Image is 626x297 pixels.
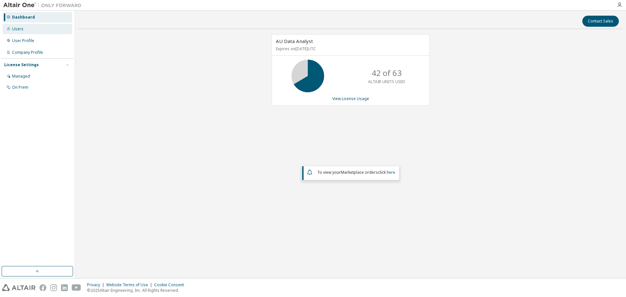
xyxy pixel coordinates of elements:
div: Privacy [87,282,106,288]
div: User Profile [12,38,34,43]
a: View License Usage [332,96,369,101]
img: youtube.svg [72,284,81,291]
span: AU Data Analyst [276,38,313,44]
div: Cookie Consent [154,282,188,288]
img: instagram.svg [50,284,57,291]
div: Company Profile [12,50,43,55]
img: Altair One [3,2,85,8]
a: here [387,170,395,175]
p: ALTAIR UNITS USED [368,79,405,84]
img: altair_logo.svg [2,284,36,291]
p: © 2025 Altair Engineering, Inc. All Rights Reserved. [87,288,188,293]
div: Managed [12,74,30,79]
div: License Settings [4,62,39,67]
div: Website Terms of Use [106,282,154,288]
div: On Prem [12,85,28,90]
img: linkedin.svg [61,284,68,291]
img: facebook.svg [39,284,46,291]
div: Users [12,26,23,32]
p: 42 of 63 [372,67,402,79]
span: To view your click [317,170,395,175]
button: Contact Sales [582,16,619,27]
p: Expires on [DATE] UTC [276,46,424,52]
em: Marketplace orders [341,170,378,175]
div: Dashboard [12,15,35,20]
